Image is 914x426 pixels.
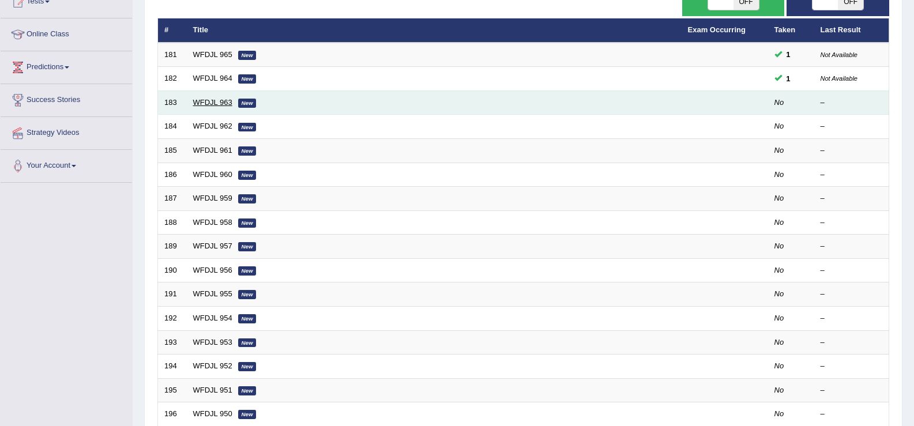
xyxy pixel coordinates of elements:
[774,338,784,346] em: No
[158,258,187,282] td: 190
[193,98,232,107] a: WFDJL 963
[821,337,883,348] div: –
[774,122,784,130] em: No
[158,115,187,139] td: 184
[821,409,883,420] div: –
[158,330,187,355] td: 193
[821,361,883,372] div: –
[782,48,795,61] span: You can still take this question
[238,290,257,299] em: New
[158,282,187,307] td: 191
[193,409,232,418] a: WFDJL 950
[158,306,187,330] td: 192
[821,51,857,58] small: Not Available
[821,97,883,108] div: –
[238,123,257,132] em: New
[238,410,257,419] em: New
[238,338,257,348] em: New
[193,338,232,346] a: WFDJL 953
[774,242,784,250] em: No
[158,187,187,211] td: 187
[814,18,889,43] th: Last Result
[238,74,257,84] em: New
[774,386,784,394] em: No
[238,194,257,203] em: New
[193,266,232,274] a: WFDJL 956
[158,91,187,115] td: 183
[238,99,257,108] em: New
[187,18,682,43] th: Title
[158,355,187,379] td: 194
[774,361,784,370] em: No
[821,75,857,82] small: Not Available
[1,51,132,80] a: Predictions
[193,74,232,82] a: WFDJL 964
[158,378,187,402] td: 195
[821,313,883,324] div: –
[782,73,795,85] span: You can still take this question
[238,314,257,323] em: New
[774,266,784,274] em: No
[768,18,814,43] th: Taken
[821,241,883,252] div: –
[193,386,232,394] a: WFDJL 951
[821,289,883,300] div: –
[821,193,883,204] div: –
[821,145,883,156] div: –
[193,146,232,154] a: WFDJL 961
[238,266,257,276] em: New
[193,361,232,370] a: WFDJL 952
[193,218,232,227] a: WFDJL 958
[774,98,784,107] em: No
[238,362,257,371] em: New
[774,289,784,298] em: No
[193,314,232,322] a: WFDJL 954
[774,409,784,418] em: No
[158,67,187,91] td: 182
[238,171,257,180] em: New
[193,242,232,250] a: WFDJL 957
[688,25,746,34] a: Exam Occurring
[774,194,784,202] em: No
[158,210,187,235] td: 188
[774,146,784,154] em: No
[1,117,132,146] a: Strategy Videos
[238,218,257,228] em: New
[821,121,883,132] div: –
[821,385,883,396] div: –
[193,122,232,130] a: WFDJL 962
[821,265,883,276] div: –
[158,163,187,187] td: 186
[821,217,883,228] div: –
[774,314,784,322] em: No
[238,51,257,60] em: New
[238,242,257,251] em: New
[193,289,232,298] a: WFDJL 955
[158,235,187,259] td: 189
[238,386,257,395] em: New
[193,170,232,179] a: WFDJL 960
[193,50,232,59] a: WFDJL 965
[193,194,232,202] a: WFDJL 959
[821,169,883,180] div: –
[158,18,187,43] th: #
[1,84,132,113] a: Success Stories
[1,18,132,47] a: Online Class
[238,146,257,156] em: New
[158,139,187,163] td: 185
[774,218,784,227] em: No
[774,170,784,179] em: No
[1,150,132,179] a: Your Account
[158,43,187,67] td: 181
